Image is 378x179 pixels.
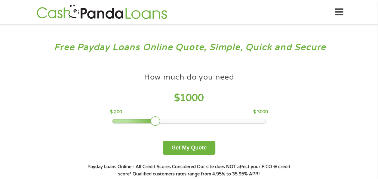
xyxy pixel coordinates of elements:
[180,92,204,104] span: 1000
[253,109,268,115] p: $ 3000
[118,164,290,177] strong: Our site does NOT affect your FICO ® credit score*
[17,42,361,53] h3: Free Payday Loans Online Quote, Simple, Quick and Secure
[163,141,215,155] button: Get My Quote
[133,171,260,177] strong: Qualified customers rates range from 4.95% to 35.95% APR¹
[88,164,196,169] strong: Payday Loans Online - All Credit Scores Considered
[110,92,268,104] h4: $
[110,109,122,115] p: $ 200
[144,72,234,82] h4: How much do you need
[35,4,169,21] img: GetLoanNow Logo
